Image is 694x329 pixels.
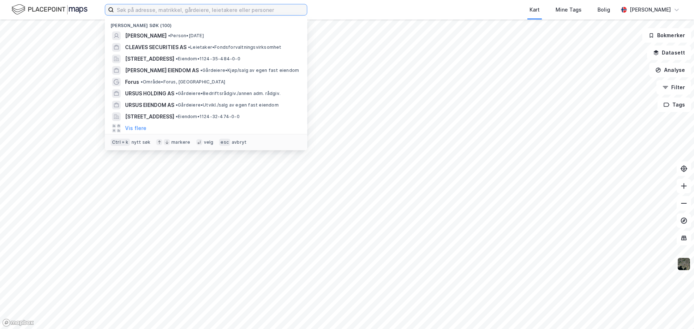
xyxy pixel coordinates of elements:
[125,112,174,121] span: [STREET_ADDRESS]
[176,91,178,96] span: •
[530,5,540,14] div: Kart
[657,98,691,112] button: Tags
[171,139,190,145] div: markere
[200,68,299,73] span: Gårdeiere • Kjøp/salg av egen fast eiendom
[125,43,187,52] span: CLEAVES SECURITIES AS
[656,80,691,95] button: Filter
[176,102,178,108] span: •
[219,139,230,146] div: esc
[114,4,307,15] input: Søk på adresse, matrikkel, gårdeiere, leietakere eller personer
[105,17,307,30] div: [PERSON_NAME] søk (100)
[176,114,240,120] span: Eiendom • 1124-32-474-0-0
[12,3,87,16] img: logo.f888ab2527a4732fd821a326f86c7f29.svg
[647,46,691,60] button: Datasett
[176,114,178,119] span: •
[658,294,694,329] iframe: Chat Widget
[141,79,143,85] span: •
[176,91,280,96] span: Gårdeiere • Bedriftsrådgiv./annen adm. rådgiv.
[141,79,225,85] span: Område • Forus, [GEOGRAPHIC_DATA]
[2,319,34,327] a: Mapbox homepage
[630,5,671,14] div: [PERSON_NAME]
[125,55,174,63] span: [STREET_ADDRESS]
[125,89,174,98] span: URSUS HOLDING AS
[125,31,167,40] span: [PERSON_NAME]
[176,56,240,62] span: Eiendom • 1124-35-484-0-0
[111,139,130,146] div: Ctrl + k
[125,78,139,86] span: Forus
[188,44,282,50] span: Leietaker • Fondsforvaltningsvirksomhet
[132,139,151,145] div: nytt søk
[168,33,204,39] span: Person • [DATE]
[168,33,170,38] span: •
[649,63,691,77] button: Analyse
[125,66,199,75] span: [PERSON_NAME] EIENDOM AS
[204,139,214,145] div: velg
[677,257,691,271] img: 9k=
[176,102,279,108] span: Gårdeiere • Utvikl./salg av egen fast eiendom
[200,68,202,73] span: •
[176,56,178,61] span: •
[125,124,146,133] button: Vis flere
[188,44,190,50] span: •
[125,101,174,109] span: URSUS EIENDOM AS
[232,139,247,145] div: avbryt
[556,5,582,14] div: Mine Tags
[642,28,691,43] button: Bokmerker
[597,5,610,14] div: Bolig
